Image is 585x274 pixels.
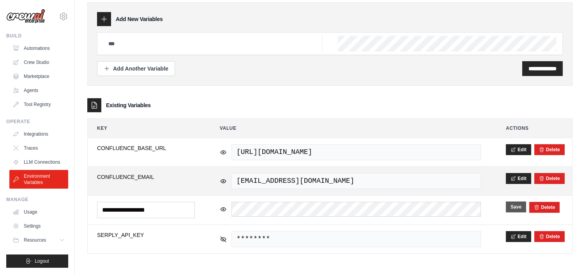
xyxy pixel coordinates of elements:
[97,231,195,239] span: SERPLY_API_KEY
[97,144,195,152] span: CONFLUENCE_BASE_URL
[9,170,68,189] a: Environment Variables
[9,56,68,69] a: Crew Studio
[506,231,531,242] button: Edit
[9,156,68,168] a: LLM Connections
[506,202,526,212] button: Save
[6,118,68,125] div: Operate
[539,233,560,240] button: Delete
[88,119,204,138] th: Key
[9,84,68,97] a: Agents
[24,237,46,243] span: Resources
[506,173,531,184] button: Edit
[9,220,68,232] a: Settings
[116,15,163,23] h3: Add New Variables
[539,175,560,182] button: Delete
[497,119,572,138] th: Actions
[106,101,151,109] h3: Existing Variables
[9,142,68,154] a: Traces
[232,144,481,160] span: [URL][DOMAIN_NAME]
[9,206,68,218] a: Usage
[6,255,68,268] button: Logout
[6,196,68,203] div: Manage
[35,258,49,264] span: Logout
[104,65,168,72] div: Add Another Variable
[210,119,490,138] th: Value
[97,61,175,76] button: Add Another Variable
[506,144,531,155] button: Edit
[539,147,560,153] button: Delete
[97,173,195,181] span: CONFLUENCE_EMAIL
[9,42,68,55] a: Automations
[6,9,45,24] img: Logo
[9,234,68,246] button: Resources
[9,128,68,140] a: Integrations
[232,173,481,189] span: [EMAIL_ADDRESS][DOMAIN_NAME]
[9,98,68,111] a: Tool Registry
[534,204,555,210] button: Delete
[6,33,68,39] div: Build
[9,70,68,83] a: Marketplace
